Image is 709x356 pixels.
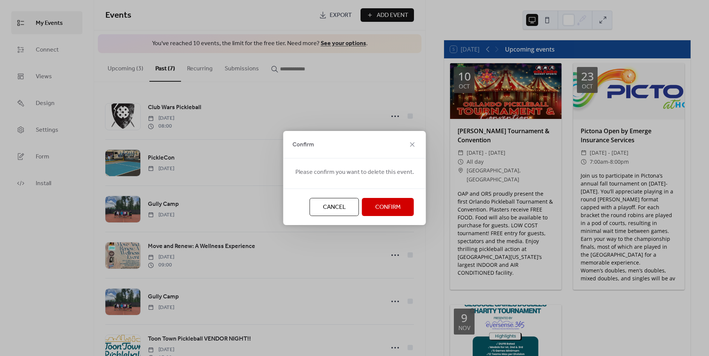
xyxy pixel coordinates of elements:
button: Cancel [310,198,359,216]
span: Confirm [292,140,314,149]
button: Confirm [362,198,414,216]
span: Please confirm you want to delete this event. [295,168,414,177]
span: Confirm [375,203,401,212]
span: Cancel [323,203,346,212]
